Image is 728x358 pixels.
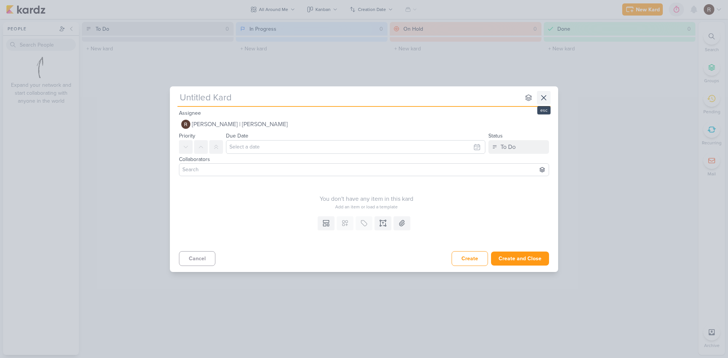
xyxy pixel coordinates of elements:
[452,251,488,266] button: Create
[491,252,549,266] button: Create and Close
[179,203,554,210] div: Add an item or load a template
[179,194,554,203] div: You don't have any item in this kard
[179,155,549,163] div: Collaborators
[181,165,547,174] input: Search
[177,91,520,105] input: Untitled Kard
[226,140,485,154] input: Select a date
[179,251,215,266] button: Cancel
[181,120,190,129] img: Raul Santos | TAGAWA
[192,120,288,129] span: [PERSON_NAME] | [PERSON_NAME]
[179,133,195,139] label: Priority
[488,133,503,139] label: Status
[500,142,516,152] div: To Do
[488,140,549,154] button: To Do
[179,110,201,116] label: Assignee
[226,133,248,139] label: Due Date
[537,106,551,114] div: esc
[179,117,549,131] button: [PERSON_NAME] | [PERSON_NAME]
